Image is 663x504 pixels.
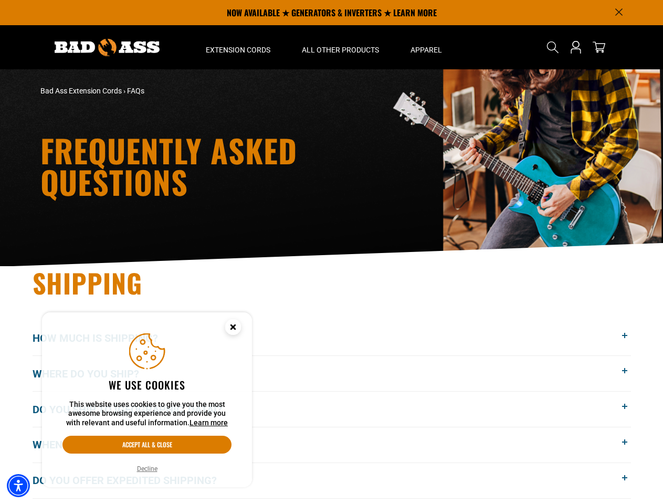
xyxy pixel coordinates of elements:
[33,392,631,427] button: Do you ship to [GEOGRAPHIC_DATA]?
[33,330,174,346] span: How much is shipping?
[33,427,631,463] button: When will my order get here?
[127,87,144,95] span: FAQs
[190,25,286,69] summary: Extension Cords
[33,321,631,356] button: How much is shipping?
[206,45,270,55] span: Extension Cords
[40,86,424,97] nav: breadcrumbs
[33,463,631,498] button: Do you offer expedited shipping?
[40,134,424,197] h1: Frequently Asked Questions
[42,312,252,488] aside: Cookie Consent
[286,25,395,69] summary: All Other Products
[62,436,231,454] button: Accept all & close
[33,263,143,302] span: Shipping
[302,45,379,55] span: All Other Products
[33,356,631,391] button: Where do you ship?
[123,87,125,95] span: ›
[7,474,30,497] div: Accessibility Menu
[62,378,231,392] h2: We use cookies
[33,402,238,417] span: Do you ship to [GEOGRAPHIC_DATA]?
[544,39,561,56] summary: Search
[134,464,161,474] button: Decline
[411,45,442,55] span: Apparel
[567,25,584,69] a: Open this option
[190,418,228,427] a: This website uses cookies to give you the most awesome browsing experience and provide you with r...
[591,41,607,54] a: cart
[395,25,458,69] summary: Apparel
[62,400,231,428] p: This website uses cookies to give you the most awesome browsing experience and provide you with r...
[214,312,252,345] button: Close this option
[33,366,155,382] span: Where do you ship?
[33,437,215,453] span: When will my order get here?
[40,87,122,95] a: Bad Ass Extension Cords
[55,39,160,56] img: Bad Ass Extension Cords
